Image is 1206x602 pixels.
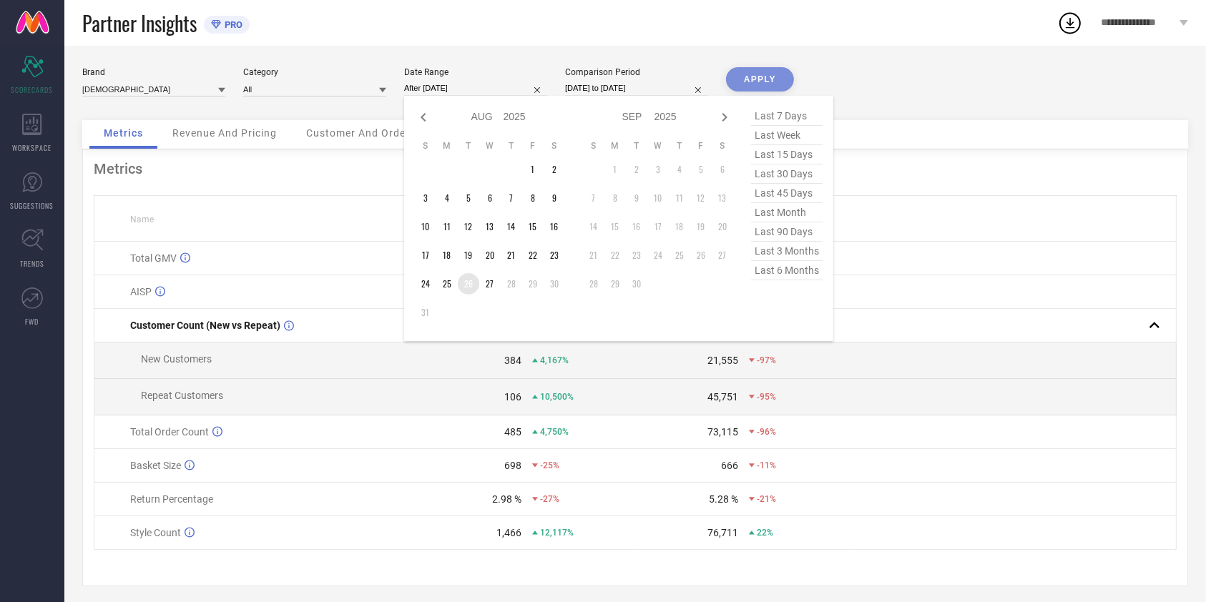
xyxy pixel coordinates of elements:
[712,245,733,266] td: Sat Sep 27 2025
[707,355,738,366] div: 21,555
[504,426,521,438] div: 485
[130,493,213,505] span: Return Percentage
[141,390,223,401] span: Repeat Customers
[647,187,669,209] td: Wed Sep 10 2025
[669,159,690,180] td: Thu Sep 04 2025
[544,216,565,237] td: Sat Aug 16 2025
[604,216,626,237] td: Mon Sep 15 2025
[751,261,823,280] span: last 6 months
[626,159,647,180] td: Tue Sep 02 2025
[712,216,733,237] td: Sat Sep 20 2025
[669,216,690,237] td: Thu Sep 18 2025
[712,140,733,152] th: Saturday
[415,140,436,152] th: Sunday
[221,19,242,30] span: PRO
[647,216,669,237] td: Wed Sep 17 2025
[458,273,479,295] td: Tue Aug 26 2025
[583,216,604,237] td: Sun Sep 14 2025
[544,187,565,209] td: Sat Aug 09 2025
[501,245,522,266] td: Thu Aug 21 2025
[690,140,712,152] th: Friday
[436,187,458,209] td: Mon Aug 04 2025
[690,245,712,266] td: Fri Sep 26 2025
[82,67,225,77] div: Brand
[415,187,436,209] td: Sun Aug 03 2025
[458,187,479,209] td: Tue Aug 05 2025
[690,187,712,209] td: Fri Sep 12 2025
[716,109,733,126] div: Next month
[540,528,574,538] span: 12,117%
[436,245,458,266] td: Mon Aug 18 2025
[11,200,54,211] span: SUGGESTIONS
[604,245,626,266] td: Mon Sep 22 2025
[501,273,522,295] td: Thu Aug 28 2025
[583,140,604,152] th: Sunday
[479,216,501,237] td: Wed Aug 13 2025
[130,460,181,471] span: Basket Size
[522,159,544,180] td: Fri Aug 01 2025
[436,140,458,152] th: Monday
[583,187,604,209] td: Sun Sep 07 2025
[707,426,738,438] div: 73,115
[415,273,436,295] td: Sun Aug 24 2025
[94,160,1177,177] div: Metrics
[544,140,565,152] th: Saturday
[522,245,544,266] td: Fri Aug 22 2025
[707,391,738,403] div: 45,751
[721,460,738,471] div: 666
[583,245,604,266] td: Sun Sep 21 2025
[501,187,522,209] td: Thu Aug 07 2025
[130,252,177,264] span: Total GMV
[604,273,626,295] td: Mon Sep 29 2025
[540,392,574,402] span: 10,500%
[669,245,690,266] td: Thu Sep 25 2025
[415,245,436,266] td: Sun Aug 17 2025
[13,142,52,153] span: WORKSPACE
[522,140,544,152] th: Friday
[626,216,647,237] td: Tue Sep 16 2025
[540,427,569,437] span: 4,750%
[479,273,501,295] td: Wed Aug 27 2025
[172,127,277,139] span: Revenue And Pricing
[404,81,547,96] input: Select date range
[130,426,209,438] span: Total Order Count
[544,245,565,266] td: Sat Aug 23 2025
[436,273,458,295] td: Mon Aug 25 2025
[626,187,647,209] td: Tue Sep 09 2025
[20,258,44,269] span: TRENDS
[522,216,544,237] td: Fri Aug 15 2025
[243,67,386,77] div: Category
[626,273,647,295] td: Tue Sep 30 2025
[415,109,432,126] div: Previous month
[751,145,823,164] span: last 15 days
[712,187,733,209] td: Sat Sep 13 2025
[522,273,544,295] td: Fri Aug 29 2025
[501,140,522,152] th: Thursday
[757,460,776,470] span: -11%
[436,216,458,237] td: Mon Aug 11 2025
[751,222,823,242] span: last 90 days
[604,187,626,209] td: Mon Sep 08 2025
[544,159,565,180] td: Sat Aug 02 2025
[757,392,776,402] span: -95%
[522,187,544,209] td: Fri Aug 08 2025
[751,184,823,203] span: last 45 days
[141,353,212,365] span: New Customers
[544,273,565,295] td: Sat Aug 30 2025
[479,245,501,266] td: Wed Aug 20 2025
[757,355,776,365] span: -97%
[751,242,823,261] span: last 3 months
[757,427,776,437] span: -96%
[647,140,669,152] th: Wednesday
[130,320,280,331] span: Customer Count (New vs Repeat)
[669,187,690,209] td: Thu Sep 11 2025
[492,493,521,505] div: 2.98 %
[604,140,626,152] th: Monday
[751,126,823,145] span: last week
[712,159,733,180] td: Sat Sep 06 2025
[504,355,521,366] div: 384
[504,391,521,403] div: 106
[504,460,521,471] div: 698
[104,127,143,139] span: Metrics
[626,245,647,266] td: Tue Sep 23 2025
